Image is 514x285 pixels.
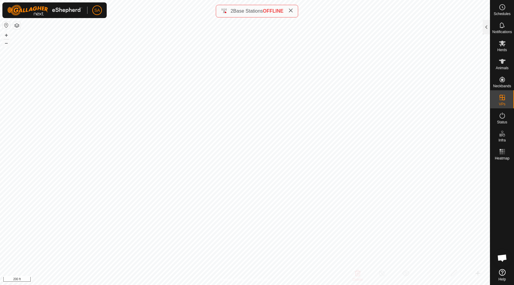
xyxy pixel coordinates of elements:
button: Map Layers [13,22,20,29]
span: Help [498,277,506,281]
span: Status [497,120,507,124]
span: OFFLINE [263,8,283,14]
span: Heatmap [495,156,509,160]
span: Neckbands [493,84,511,88]
button: Reset Map [3,22,10,29]
div: Open chat [493,249,511,267]
a: Contact Us [251,277,269,283]
a: Privacy Policy [221,277,244,283]
span: Animals [496,66,509,70]
img: Gallagher Logo [7,5,82,16]
span: Herds [497,48,507,52]
span: 2 [231,8,233,14]
a: Help [490,267,514,283]
button: – [3,39,10,47]
span: Notifications [492,30,512,34]
span: VPs [499,102,505,106]
span: SA [94,7,100,14]
span: Base Stations [233,8,263,14]
span: Schedules [494,12,510,16]
span: Infra [498,138,506,142]
button: + [3,32,10,39]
